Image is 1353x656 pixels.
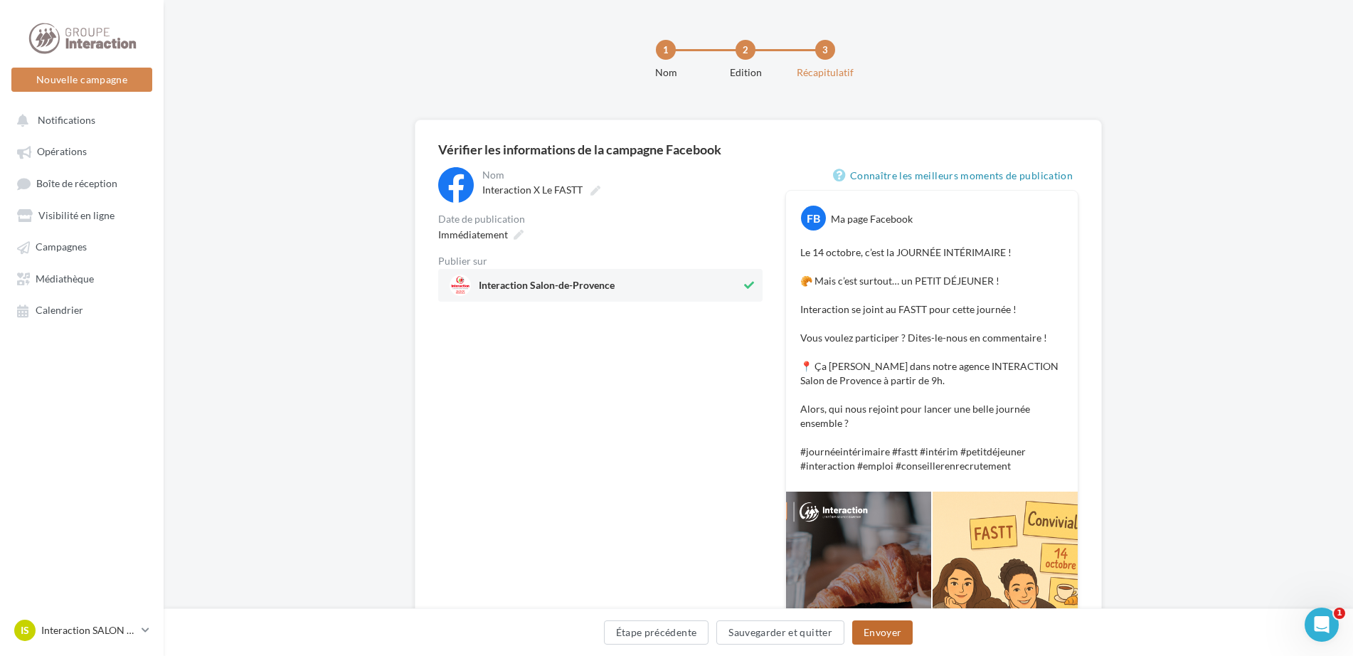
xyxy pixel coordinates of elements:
a: Connaître les meilleurs moments de publication [833,167,1078,184]
span: Campagnes [36,241,87,253]
a: IS Interaction SALON DE PROVENCE [11,617,152,644]
p: Interaction SALON DE PROVENCE [41,623,136,638]
div: Vérifier les informations de la campagne Facebook [438,143,1078,156]
div: Date de publication [438,214,763,224]
a: Campagnes [9,233,155,259]
p: Le 14 octobre, c’est la JOURNÉE INTÉRIMAIRE ! 🥐 Mais c’est surtout… un PETIT DÉJEUNER ! Interacti... [800,245,1063,473]
button: Nouvelle campagne [11,68,152,92]
span: Notifications [38,114,95,126]
span: Immédiatement [438,228,508,240]
span: Calendrier [36,305,83,317]
iframe: Intercom live chat [1305,608,1339,642]
span: Médiathèque [36,273,94,285]
span: Opérations [37,146,87,158]
button: Étape précédente [604,620,709,645]
div: Edition [700,65,791,80]
div: 3 [815,40,835,60]
a: Opérations [9,138,155,164]
span: Interaction Salon-de-Provence [479,280,615,296]
a: Médiathèque [9,265,155,291]
div: Nom [620,65,711,80]
span: Boîte de réception [36,177,117,189]
div: FB [801,206,826,231]
span: Interaction X Le FASTT [482,184,583,196]
a: Boîte de réception [9,170,155,196]
span: 1 [1334,608,1345,619]
a: Calendrier [9,297,155,322]
button: Envoyer [852,620,913,645]
a: Visibilité en ligne [9,202,155,228]
div: Nom [482,170,760,180]
span: IS [21,623,29,638]
button: Sauvegarder et quitter [716,620,844,645]
div: 2 [736,40,755,60]
div: Récapitulatif [780,65,871,80]
div: Ma page Facebook [831,212,913,226]
div: 1 [656,40,676,60]
div: Publier sur [438,256,763,266]
span: Visibilité en ligne [38,209,115,221]
button: Notifications [9,107,149,132]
